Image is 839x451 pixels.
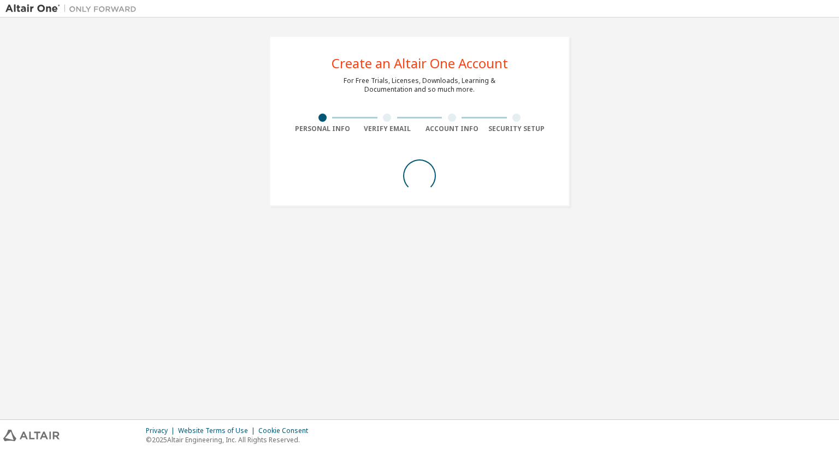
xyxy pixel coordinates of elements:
p: © 2025 Altair Engineering, Inc. All Rights Reserved. [146,435,315,444]
div: Website Terms of Use [178,426,258,435]
div: Create an Altair One Account [332,57,508,70]
img: Altair One [5,3,142,14]
div: Security Setup [485,124,550,133]
img: altair_logo.svg [3,430,60,441]
div: Account Info [419,124,485,133]
div: Personal Info [290,124,355,133]
div: Cookie Consent [258,426,315,435]
div: Verify Email [355,124,420,133]
div: Privacy [146,426,178,435]
div: For Free Trials, Licenses, Downloads, Learning & Documentation and so much more. [344,76,495,94]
